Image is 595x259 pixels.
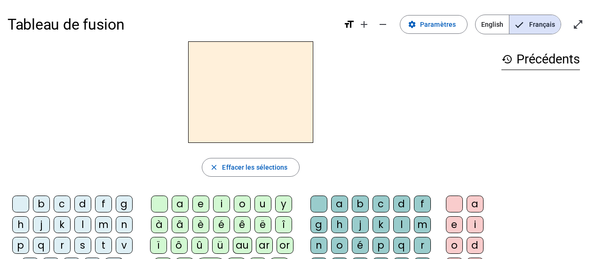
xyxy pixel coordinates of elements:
[54,216,71,233] div: k
[475,15,561,34] mat-button-toggle-group: Language selection
[352,237,369,254] div: é
[331,216,348,233] div: h
[95,216,112,233] div: m
[414,216,431,233] div: m
[343,19,355,30] mat-icon: format_size
[467,196,484,212] div: a
[400,15,468,34] button: Paramètres
[572,19,584,30] mat-icon: open_in_full
[254,216,271,233] div: ë
[192,196,209,212] div: e
[234,216,251,233] div: ê
[222,162,287,173] span: Effacer les sélections
[172,216,189,233] div: â
[373,196,389,212] div: c
[95,237,112,254] div: t
[373,15,392,34] button: Diminuer la taille de la police
[501,49,580,70] h3: Précédents
[116,216,133,233] div: n
[74,196,91,212] div: d
[373,216,389,233] div: k
[355,15,373,34] button: Augmenter la taille de la police
[192,216,209,233] div: è
[414,237,431,254] div: r
[408,20,416,29] mat-icon: settings
[501,54,513,65] mat-icon: history
[213,216,230,233] div: é
[116,196,133,212] div: g
[233,237,252,254] div: au
[476,15,509,34] span: English
[234,196,251,212] div: o
[33,196,50,212] div: b
[467,216,484,233] div: i
[331,237,348,254] div: o
[74,237,91,254] div: s
[467,237,484,254] div: d
[509,15,561,34] span: Français
[210,163,218,172] mat-icon: close
[254,196,271,212] div: u
[54,196,71,212] div: c
[191,237,208,254] div: û
[33,216,50,233] div: j
[373,237,389,254] div: p
[352,196,369,212] div: b
[12,237,29,254] div: p
[569,15,587,34] button: Entrer en plein écran
[277,237,294,254] div: or
[150,237,167,254] div: ï
[54,237,71,254] div: r
[8,9,336,39] h1: Tableau de fusion
[256,237,273,254] div: ar
[310,216,327,233] div: g
[275,216,292,233] div: î
[116,237,133,254] div: v
[393,216,410,233] div: l
[151,216,168,233] div: à
[33,237,50,254] div: q
[414,196,431,212] div: f
[12,216,29,233] div: h
[171,237,188,254] div: ô
[358,19,370,30] mat-icon: add
[446,216,463,233] div: e
[331,196,348,212] div: a
[275,196,292,212] div: y
[352,216,369,233] div: j
[213,196,230,212] div: i
[393,196,410,212] div: d
[95,196,112,212] div: f
[74,216,91,233] div: l
[172,196,189,212] div: a
[310,237,327,254] div: n
[212,237,229,254] div: ü
[377,19,389,30] mat-icon: remove
[202,158,299,177] button: Effacer les sélections
[393,237,410,254] div: q
[420,19,456,30] span: Paramètres
[446,237,463,254] div: o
